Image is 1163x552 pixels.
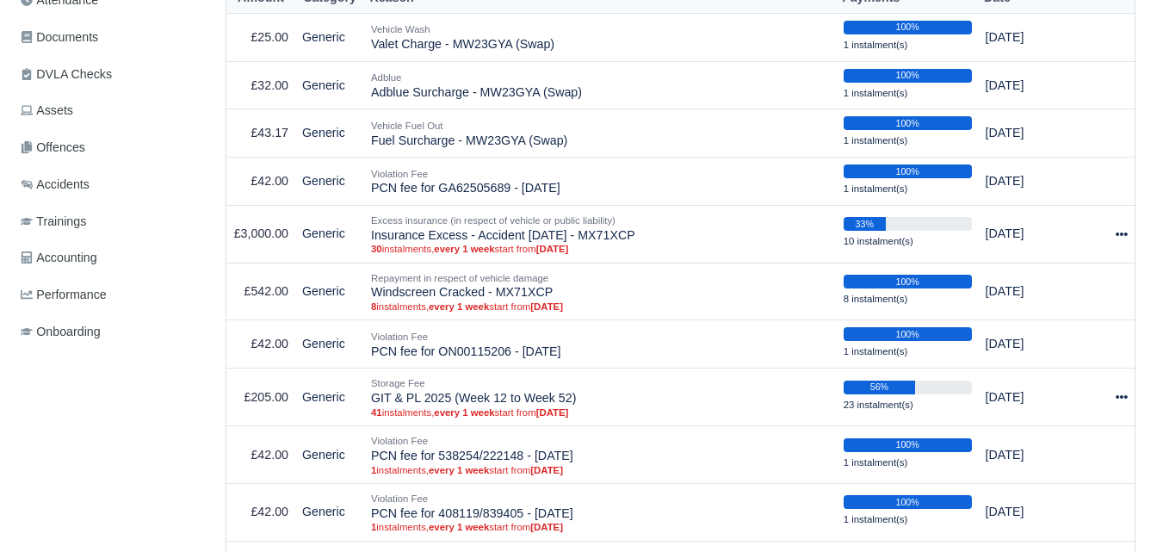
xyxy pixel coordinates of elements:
td: £42.00 [226,483,295,541]
small: 1 instalment(s) [844,346,908,357]
strong: [DATE] [530,465,563,475]
small: 10 instalment(s) [844,236,913,246]
div: 100% [844,327,972,341]
td: Generic [295,205,364,263]
td: £42.00 [226,158,295,206]
strong: [DATE] [536,244,569,254]
small: Violation Fee [371,493,428,504]
strong: [DATE] [530,301,563,312]
a: Documents [14,21,205,54]
strong: every 1 week [429,465,489,475]
small: instalments, start from [371,243,830,255]
small: 23 instalment(s) [844,400,913,410]
small: 1 instalment(s) [844,514,908,524]
div: 100% [844,164,972,178]
td: £542.00 [226,263,295,320]
div: 56% [844,381,915,394]
td: PCN fee for GA62505689 - [DATE] [364,158,837,206]
td: Generic [295,61,364,109]
small: 1 instalment(s) [844,135,908,146]
small: 1 instalment(s) [844,457,908,468]
td: Insurance Excess - Accident [DATE] - MX71XCP [364,205,837,263]
td: Fuel Surcharge - MW23GYA (Swap) [364,109,837,158]
td: £3,000.00 [226,205,295,263]
td: Windscreen Cracked - MX71XCP [364,263,837,320]
small: Violation Fee [371,169,428,179]
span: Offences [21,138,85,158]
td: Generic [295,320,364,369]
strong: every 1 week [434,407,494,418]
small: Excess insurance (in respect of vehicle or public liability) [371,215,616,226]
small: Adblue [371,72,401,83]
small: Vehicle Wash [371,24,430,34]
small: Storage Fee [371,378,425,388]
small: Vehicle Fuel Out [371,121,442,131]
small: 1 instalment(s) [844,183,908,194]
span: Onboarding [21,322,101,342]
small: Repayment in respect of vehicle damage [371,273,548,283]
div: 100% [844,495,972,509]
span: Documents [21,28,98,47]
td: Valet Charge - MW23GYA (Swap) [364,13,837,61]
td: Generic [295,109,364,158]
small: 1 instalment(s) [844,88,908,98]
td: PCN fee for 538254/222148 - [DATE] [364,426,837,484]
a: Performance [14,278,205,312]
td: £32.00 [226,61,295,109]
td: [DATE] [979,13,1091,61]
td: Adblue Surcharge - MW23GYA (Swap) [364,61,837,109]
td: £25.00 [226,13,295,61]
strong: 1 [371,465,376,475]
small: Violation Fee [371,332,428,342]
a: Offences [14,131,205,164]
small: instalments, start from [371,521,830,533]
small: Violation Fee [371,436,428,446]
td: [DATE] [979,426,1091,484]
td: [DATE] [979,263,1091,320]
span: Accidents [21,175,90,195]
strong: every 1 week [434,244,494,254]
small: instalments, start from [371,301,830,313]
td: Generic [295,483,364,541]
div: 100% [844,21,972,34]
span: DVLA Checks [21,65,112,84]
td: [DATE] [979,483,1091,541]
td: PCN fee for ON00115206 - [DATE] [364,320,837,369]
strong: 8 [371,301,376,312]
span: Trainings [21,212,86,232]
span: Assets [21,101,73,121]
td: GIT & PL 2025 (Week 12 to Week 52) [364,369,837,426]
td: [DATE] [979,320,1091,369]
strong: 1 [371,522,376,532]
td: Generic [295,13,364,61]
a: DVLA Checks [14,58,205,91]
small: instalments, start from [371,464,830,476]
td: £42.00 [226,320,295,369]
strong: 30 [371,244,382,254]
span: Accounting [21,248,97,268]
strong: [DATE] [530,522,563,532]
td: Generic [295,426,364,484]
span: Performance [21,285,107,305]
td: Generic [295,158,364,206]
div: 100% [844,438,972,452]
iframe: Chat Widget [1077,469,1163,552]
div: 100% [844,116,972,130]
div: 100% [844,275,972,288]
div: 33% [844,217,886,231]
div: 100% [844,69,972,83]
small: instalments, start from [371,406,830,419]
a: Assets [14,94,205,127]
td: £205.00 [226,369,295,426]
td: Generic [295,369,364,426]
strong: every 1 week [429,522,489,532]
td: £43.17 [226,109,295,158]
strong: [DATE] [536,407,569,418]
small: 1 instalment(s) [844,40,908,50]
td: PCN fee for 408119/839405 - [DATE] [364,483,837,541]
a: Trainings [14,205,205,239]
a: Accidents [14,168,205,202]
td: [DATE] [979,369,1091,426]
td: [DATE] [979,109,1091,158]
